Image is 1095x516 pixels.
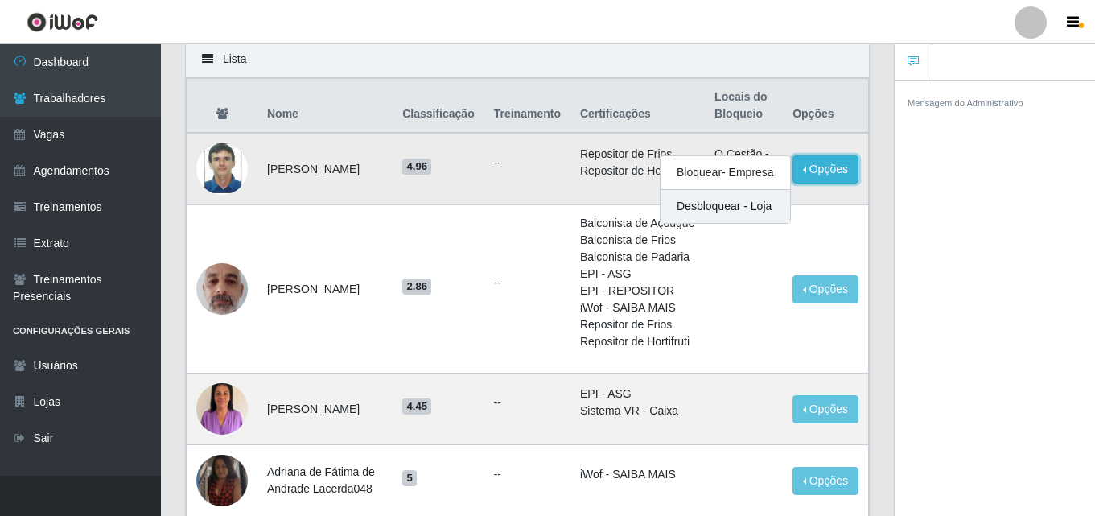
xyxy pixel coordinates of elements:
[705,79,783,134] th: Locais do Bloqueio
[580,146,695,163] li: Repositor de Frios
[580,266,695,283] li: EPI - ASG
[580,232,695,249] li: Balconista de Frios
[661,156,790,190] button: Bloquear - Empresa
[196,374,248,444] img: 1677188384031.jpeg
[570,79,705,134] th: Certificações
[661,190,790,223] button: Desbloquear - Loja
[494,275,561,291] ul: --
[580,163,695,180] li: Repositor de Hortifruti
[402,470,417,486] span: 5
[393,79,484,134] th: Classificação
[714,146,773,180] li: O Cestão - Geisel
[580,299,695,316] li: iWof - SAIBA MAIS
[792,275,858,303] button: Opções
[402,279,431,295] span: 2.86
[792,467,858,495] button: Opções
[494,394,561,411] ul: --
[494,155,561,171] ul: --
[484,79,570,134] th: Treinamento
[580,333,695,350] li: Repositor de Hortifruti
[580,386,695,402] li: EPI - ASG
[257,133,393,205] td: [PERSON_NAME]
[196,136,248,202] img: 1685545063644.jpeg
[257,205,393,374] td: [PERSON_NAME]
[580,283,695,299] li: EPI - REPOSITOR
[792,395,858,423] button: Opções
[580,466,695,483] li: iWof - SAIBA MAIS
[402,398,431,415] span: 4.45
[257,374,393,445] td: [PERSON_NAME]
[908,98,1023,108] small: Mensagem do Administrativo
[196,446,248,514] img: 1692098547090.jpeg
[257,79,393,134] th: Nome
[196,254,248,323] img: 1701972182792.jpeg
[580,402,695,419] li: Sistema VR - Caixa
[580,316,695,333] li: Repositor de Frios
[27,12,98,32] img: CoreUI Logo
[402,159,431,175] span: 4.96
[580,249,695,266] li: Balconista de Padaria
[186,41,869,78] div: Lista
[792,155,858,184] button: Opções
[580,215,695,232] li: Balconista de Açougue
[783,79,868,134] th: Opções
[494,466,561,483] ul: --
